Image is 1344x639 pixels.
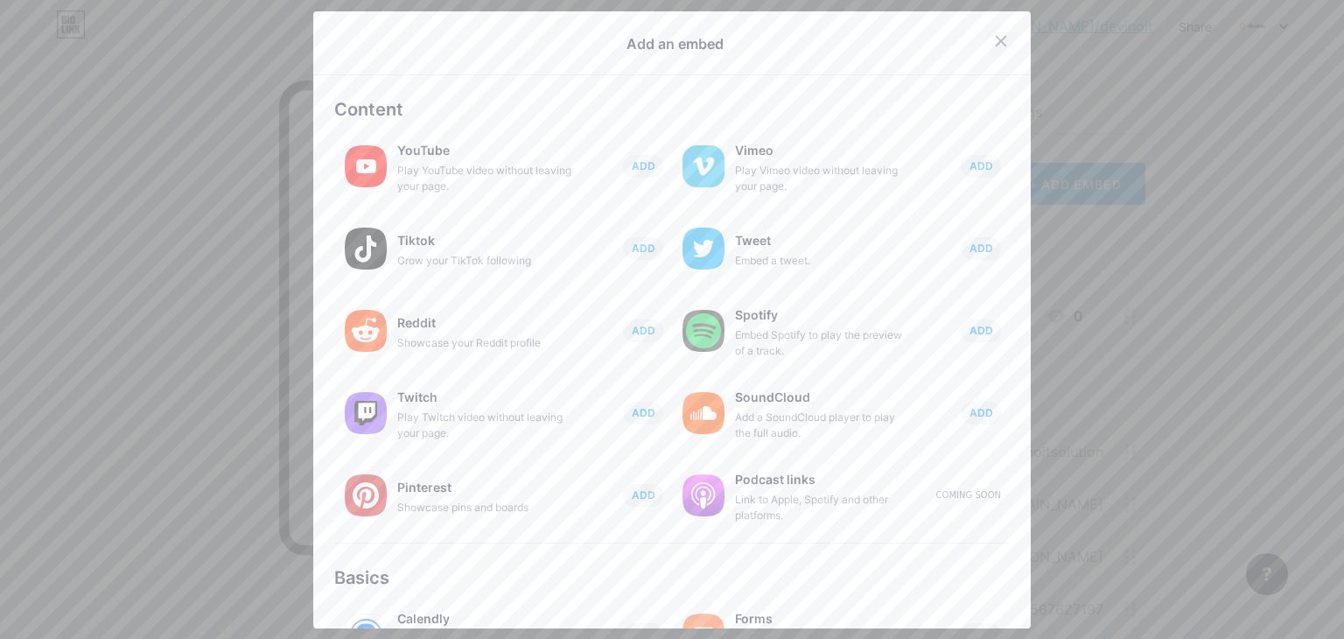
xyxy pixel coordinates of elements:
div: Pinterest [397,475,572,500]
button: ADD [623,484,663,507]
div: YouTube [397,138,572,163]
span: ADD [632,405,655,420]
div: Tweet [735,228,910,253]
img: reddit [345,310,387,352]
div: Showcase pins and boards [397,500,572,516]
div: Embed a tweet. [735,253,910,269]
button: ADD [961,155,1001,178]
div: SoundCloud [735,385,910,410]
div: Calendly [397,607,572,631]
span: ADD [969,405,993,420]
div: Grow your TikTok following [397,253,572,269]
div: Add an embed [626,33,724,54]
div: Content [334,96,1010,123]
button: ADD [623,155,663,178]
div: Add a SoundCloud player to play the full audio. [735,410,910,441]
span: ADD [969,241,993,256]
div: Spotify [735,303,910,327]
button: ADD [961,237,1001,260]
img: twitter [682,228,724,270]
div: Coming soon [936,488,1001,502]
div: Reddit [397,311,572,335]
div: Play Twitch video without leaving your page. [397,410,572,441]
span: ADD [632,488,655,502]
div: Basics [334,565,1010,591]
img: soundcloud [682,392,724,434]
div: Vimeo [735,138,910,163]
button: ADD [623,402,663,425]
button: ADD [961,402,1001,425]
div: Twitch [397,385,572,410]
img: podcastlinks [682,474,724,516]
div: Embed Spotify to play the preview of a track. [735,327,910,359]
div: Play Vimeo video without leaving your page. [735,163,910,194]
button: ADD [623,237,663,260]
button: ADD [623,319,663,342]
div: Link to Apple, Spotify and other platforms. [735,492,910,523]
div: Podcast links [735,467,910,492]
div: Forms [735,607,910,631]
div: Tiktok [397,228,572,253]
span: ADD [632,158,655,173]
img: pinterest [345,474,387,516]
span: ADD [969,323,993,338]
button: ADD [961,319,1001,342]
img: tiktok [345,228,387,270]
img: twitch [345,392,387,434]
div: Play YouTube video without leaving your page. [397,163,572,194]
span: ADD [632,323,655,338]
div: Showcase your Reddit profile [397,335,572,351]
span: ADD [969,158,993,173]
img: vimeo [682,145,724,187]
img: spotify [682,310,724,352]
span: ADD [632,241,655,256]
img: youtube [345,145,387,187]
